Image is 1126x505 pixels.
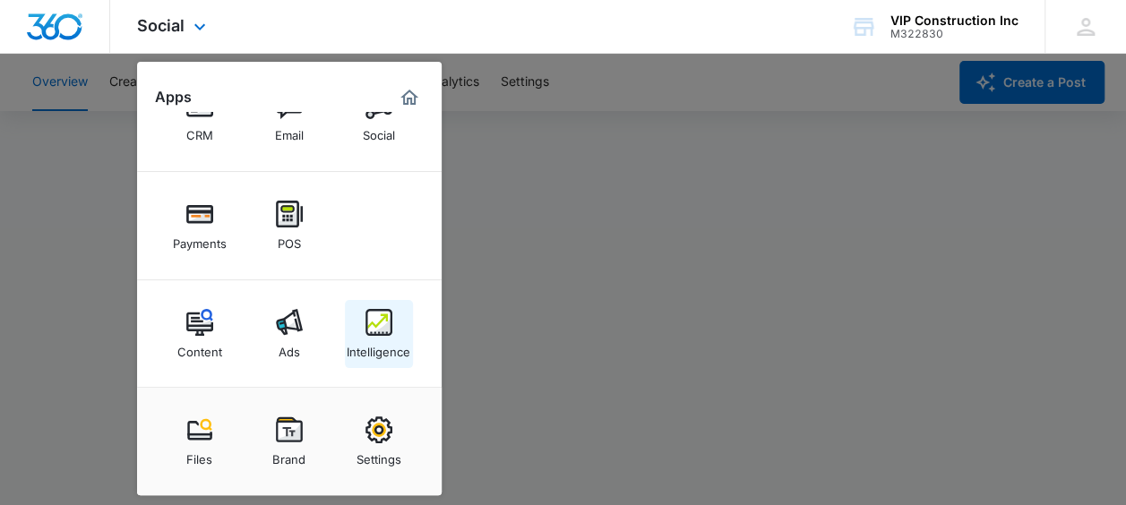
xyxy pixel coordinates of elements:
div: Files [186,443,212,466]
a: POS [255,192,323,260]
a: Brand [255,407,323,475]
a: CRM [166,83,234,151]
a: Content [166,300,234,368]
div: Content [177,336,222,359]
a: Social [345,83,413,151]
span: Social [137,16,185,35]
div: Settings [357,443,401,466]
div: CRM [186,119,213,142]
a: Ads [255,300,323,368]
div: account id [890,28,1019,40]
h2: Apps [155,89,192,106]
div: Brand [272,443,305,466]
div: Email [275,119,304,142]
div: POS [278,227,301,251]
a: Intelligence [345,300,413,368]
a: Marketing 360® Dashboard [395,83,424,112]
div: account name [890,13,1019,28]
a: Settings [345,407,413,475]
div: Intelligence [347,336,410,359]
a: Email [255,83,323,151]
div: Payments [173,227,227,251]
a: Payments [166,192,234,260]
div: Ads [279,336,300,359]
a: Files [166,407,234,475]
div: Social [363,119,395,142]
